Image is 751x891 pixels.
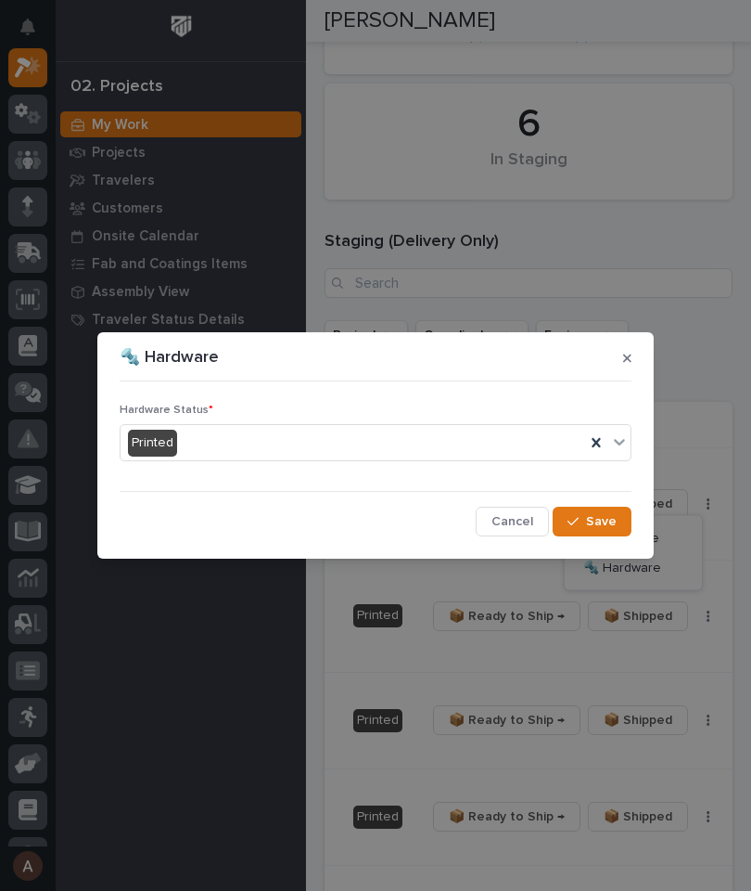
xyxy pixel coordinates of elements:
span: Hardware Status [120,405,213,416]
div: Printed [128,430,177,457]
span: Save [586,513,617,530]
span: Cancel [491,513,533,530]
p: 🔩 Hardware [120,348,219,368]
button: Cancel [476,507,549,536]
button: Save [553,507,631,536]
